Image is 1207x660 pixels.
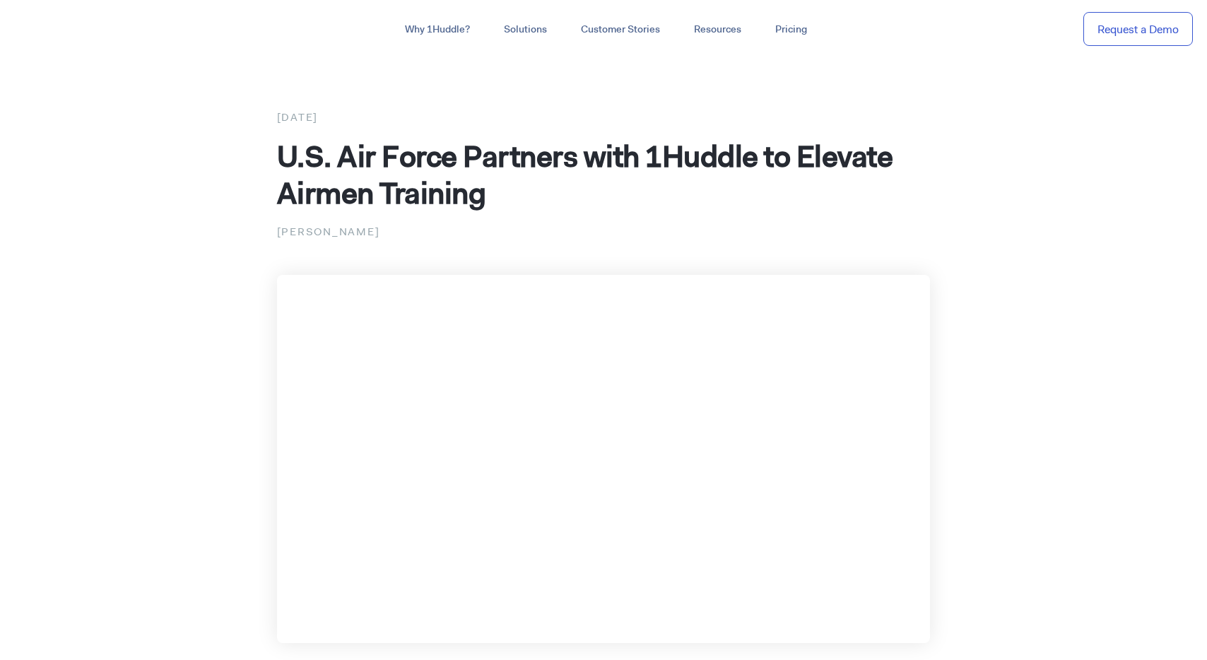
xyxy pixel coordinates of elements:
[388,17,487,42] a: Why 1Huddle?
[277,136,893,213] span: U.S. Air Force Partners with 1Huddle to Elevate Airmen Training
[14,16,115,42] img: ...
[564,17,677,42] a: Customer Stories
[758,17,824,42] a: Pricing
[277,108,931,126] div: [DATE]
[1083,12,1193,47] a: Request a Demo
[277,223,931,241] p: [PERSON_NAME]
[677,17,758,42] a: Resources
[487,17,564,42] a: Solutions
